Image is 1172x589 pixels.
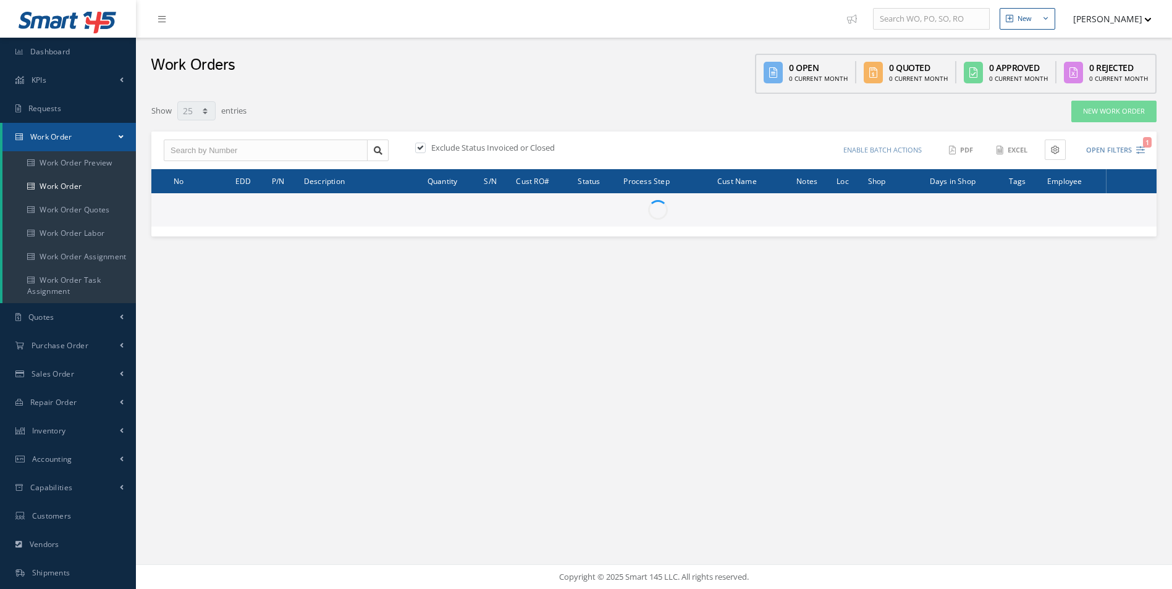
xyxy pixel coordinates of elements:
span: Quotes [28,312,54,322]
span: Sales Order [32,369,74,379]
input: Search by Number [164,140,368,162]
span: 1 [1143,137,1152,148]
span: Shipments [32,567,70,578]
div: 0 Quoted [889,61,948,74]
span: Cust Name [717,175,757,186]
h2: Work Orders [151,56,235,75]
a: Work Order Preview [2,151,136,175]
button: PDF [943,140,981,161]
span: Loc [837,175,849,186]
div: 0 Rejected [1089,61,1148,74]
div: 0 Approved [989,61,1048,74]
a: Work Order Labor [2,222,136,245]
span: EDD [235,175,251,186]
button: Enable batch actions [832,140,934,161]
span: Cust RO# [516,175,549,186]
span: Accounting [32,454,72,464]
span: Employee [1047,175,1082,186]
span: Description [304,175,345,186]
span: Vendors [30,539,59,549]
label: entries [221,100,247,117]
button: Excel [990,140,1035,161]
span: Dashboard [30,46,70,57]
a: Work Order Task Assignment [2,269,136,303]
span: No [174,175,183,186]
span: Notes [796,175,817,186]
a: Work Order [2,175,136,198]
span: P/N [272,175,285,186]
div: 0 Current Month [1089,74,1148,83]
span: Process Step [623,175,669,186]
div: Exclude Status Invoiced or Closed [413,142,654,156]
span: Repair Order [30,397,77,407]
span: Inventory [32,425,66,436]
label: Exclude Status Invoiced or Closed [428,142,555,153]
span: Tags [1009,175,1026,186]
div: Copyright © 2025 Smart 145 LLC. All rights reserved. [148,571,1160,583]
input: Search WO, PO, SO, RO [873,8,990,30]
div: 0 Open [789,61,848,74]
button: Open Filters1 [1075,140,1145,161]
label: Show [151,100,172,117]
span: Capabilities [30,482,73,493]
a: Work Order Quotes [2,198,136,222]
button: New [1000,8,1055,30]
span: Status [578,175,600,186]
a: New Work Order [1071,101,1157,122]
span: S/N [484,175,497,186]
span: Customers [32,511,72,521]
div: New [1018,14,1032,24]
a: Work Order [2,123,136,151]
span: Purchase Order [32,340,88,351]
div: 0 Current Month [989,74,1048,83]
span: Quantity [428,175,458,186]
div: 0 Current Month [889,74,948,83]
div: 0 Current Month [789,74,848,83]
span: Requests [28,103,61,114]
span: Work Order [30,132,72,142]
span: Days in Shop [930,175,976,186]
button: [PERSON_NAME] [1061,7,1152,31]
a: Work Order Assignment [2,245,136,269]
span: KPIs [32,75,46,85]
span: Shop [868,175,886,186]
